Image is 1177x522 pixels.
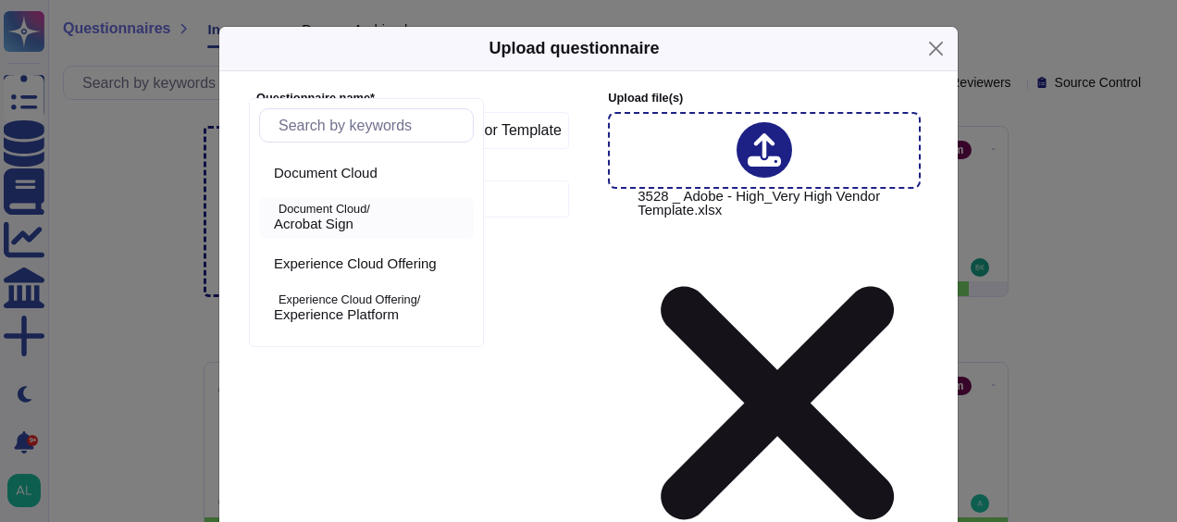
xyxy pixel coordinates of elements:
div: Document Cloud [259,152,474,193]
span: Acrobat Sign [274,216,353,232]
p: Experience Cloud Offering/ [279,294,466,306]
button: Close [922,34,950,63]
div: Acrobat Sign [274,216,466,232]
div: Experience Cloud Offering [259,242,474,284]
input: Search by keywords [269,109,473,142]
div: Document Cloud [259,162,266,183]
span: Experience Cloud Offering [274,255,437,272]
div: Experience Platform [259,298,266,319]
p: Document Cloud/ [279,204,466,216]
div: Acrobat Sign [259,207,266,229]
div: Experience Cloud Offering [274,255,466,272]
div: Experience Cloud Offering [259,253,266,274]
div: Document Cloud [274,165,466,181]
div: Analytics [259,333,474,375]
label: Questionnaire name [256,93,569,105]
div: Experience Platform [259,288,474,329]
span: Document Cloud [274,165,378,181]
div: Experience Platform [274,306,466,323]
div: Acrobat Sign [259,197,474,239]
span: Upload file (s) [608,91,683,105]
h5: Upload questionnaire [489,36,659,61]
span: Experience Platform [274,306,399,323]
